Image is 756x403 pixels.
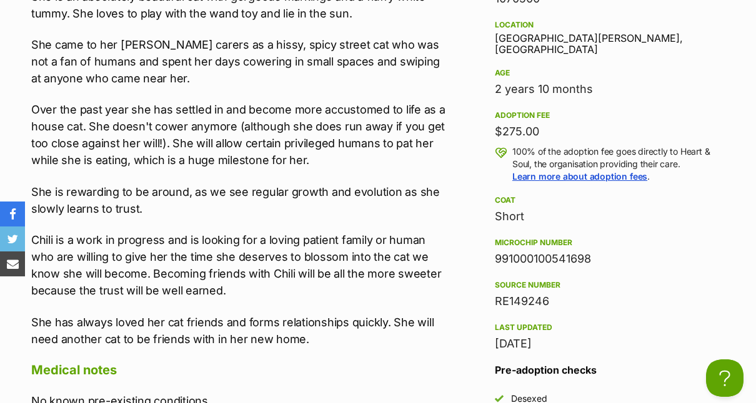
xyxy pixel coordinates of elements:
p: Chili is a work in progress and is looking for a loving patient family or human who are willing t... [31,231,450,299]
div: 991000100541698 [495,250,717,268]
p: She is rewarding to be around, as we see regular growth and evolution as she slowly learns to trust. [31,183,450,217]
div: Coat [495,195,717,205]
div: Short [495,208,717,225]
div: Source number [495,280,717,290]
img: Yes [495,394,504,403]
p: 100% of the adoption fee goes directly to Heart & Soul, the organisation providing their care. . [512,145,717,183]
h4: Medical notes [31,362,450,378]
p: Over the past year she has settled in and become more accustomed to life as a house cat. She does... [31,101,450,168]
div: 2 years 10 months [495,80,717,98]
div: Location [495,20,717,30]
div: $275.00 [495,123,717,140]
a: Learn more about adoption fees [512,171,647,182]
div: Last updated [495,323,717,333]
h3: Pre-adoption checks [495,362,717,377]
iframe: Help Scout Beacon - Open [706,359,744,397]
div: [DATE] [495,335,717,352]
div: [GEOGRAPHIC_DATA][PERSON_NAME], [GEOGRAPHIC_DATA] [495,17,717,56]
div: Age [495,68,717,78]
div: RE149246 [495,293,717,310]
div: Microchip number [495,238,717,248]
p: She has always loved her cat friends and forms relationships quickly. She will need another cat t... [31,314,450,347]
div: Adoption fee [495,110,717,120]
p: She came to her [PERSON_NAME] carers as a hissy, spicy street cat who was not a fan of humans and... [31,36,450,87]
